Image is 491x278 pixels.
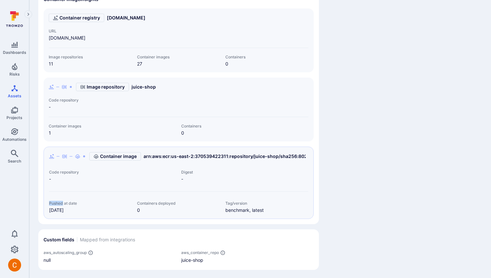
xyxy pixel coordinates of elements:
span: benchmark, latest [225,207,308,213]
a: 0 [137,207,140,213]
span: Image repository [87,84,125,90]
a: 27 [137,61,142,66]
div: Camilo Rivera [8,259,21,272]
a: 0 [225,61,228,66]
span: [DATE] [49,207,132,213]
span: Container image [100,153,137,160]
h2: Custom fields [44,236,74,243]
span: Assets [8,93,21,98]
div: juice-shop [181,257,314,263]
a: 11 [49,61,53,66]
span: Containers deployed [137,201,220,206]
button: Expand navigation menu [24,10,32,18]
span: Digest [181,170,308,175]
span: - [49,104,308,110]
span: URL [49,29,176,33]
span: Mapped from integrations [80,236,135,243]
span: aws_container_repo [181,250,219,255]
section: custom fields card [38,229,319,270]
span: aws_autoscaling_group [44,250,87,255]
span: [DOMAIN_NAME] [49,35,176,41]
a: 0 [181,130,184,136]
div: null [44,257,176,263]
span: - [49,176,176,182]
span: Projects [6,115,22,120]
a: 1 [49,130,51,136]
span: Tag/version [225,201,308,206]
span: Image repositories [49,54,132,59]
span: Code repository [49,98,308,103]
span: Container registry [59,15,100,21]
span: Pushed at date [49,201,132,206]
span: Automations [2,137,27,142]
a: juice-shop [132,84,156,90]
img: ACg8ocJuq_DPPTkXyD9OlTnVLvDrpObecjcADscmEHLMiTyEnTELew=s96-c [8,259,21,272]
span: Dashboards [3,50,26,55]
a: [DOMAIN_NAME] [107,15,145,21]
i: Expand navigation menu [26,12,31,17]
a: arn:aws:ecr:us-east-2:370539422311:repository/juice-shop/sha256:802c830cc505147cb7318954b8b172bf8... [144,153,475,160]
span: Container images [49,124,176,128]
span: Search [8,159,21,163]
span: - [181,176,308,182]
span: Container images [137,54,220,59]
span: Risks [9,72,20,77]
span: Code repository [49,170,176,175]
span: Containers [225,54,308,59]
span: Containers [181,124,308,128]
